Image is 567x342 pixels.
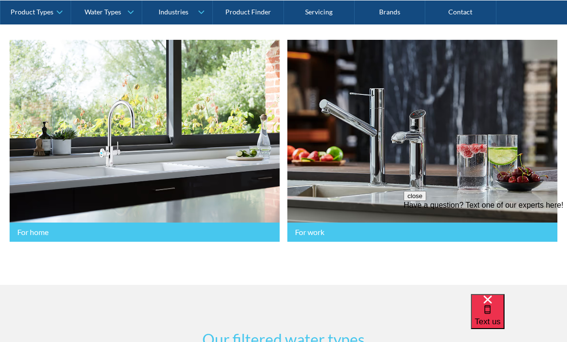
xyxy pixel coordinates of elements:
[85,8,121,16] div: Water Types
[11,8,53,16] div: Product Types
[159,8,188,16] div: Industries
[404,191,567,306] iframe: podium webchat widget prompt
[471,294,567,342] iframe: podium webchat widget bubble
